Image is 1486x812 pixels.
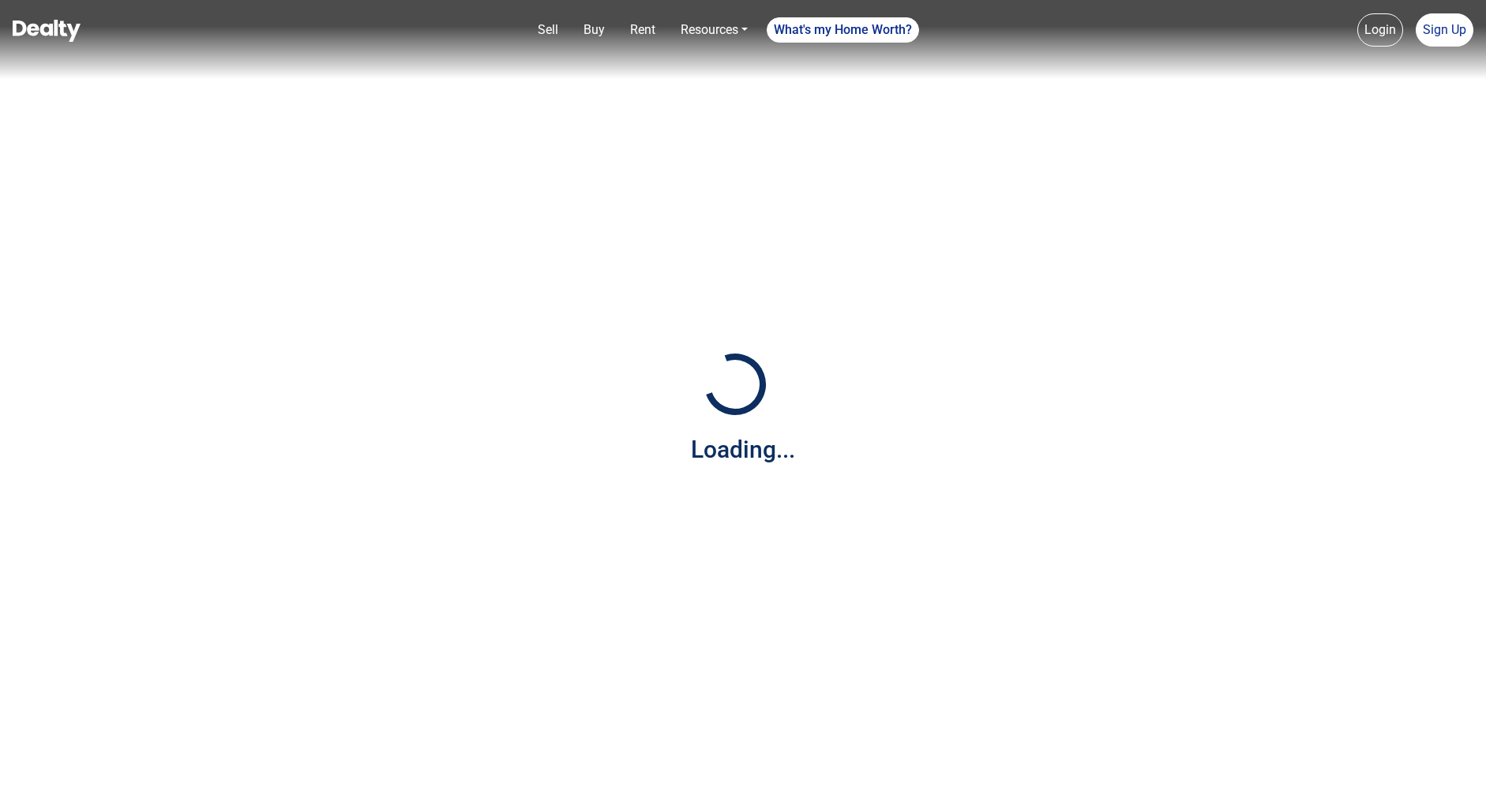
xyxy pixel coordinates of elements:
img: Loading [696,345,775,424]
a: Sell [531,14,565,46]
img: Dealty - Buy, Sell & Rent Homes [13,20,81,42]
a: Sign Up [1416,13,1473,47]
a: Rent [624,14,662,46]
a: What's my Home Worth? [767,17,919,43]
div: Loading... [691,432,795,467]
a: Login [1357,13,1403,47]
a: Buy [577,14,611,46]
a: Resources [674,14,754,46]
